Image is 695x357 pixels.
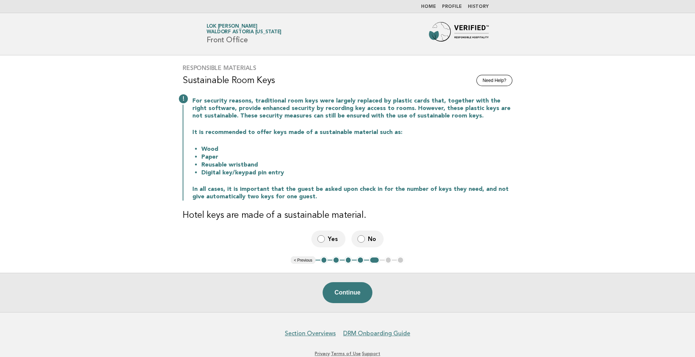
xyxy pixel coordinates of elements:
button: 4 [357,256,364,264]
button: Need Help? [476,75,512,86]
a: Terms of Use [331,351,361,356]
a: Privacy [315,351,330,356]
span: Yes [328,235,339,243]
h3: Sustainable Room Keys [183,75,512,87]
h3: Responsible Materials [183,64,512,72]
a: DRM Onboarding Guide [343,330,410,337]
span: Waldorf Astoria [US_STATE] [207,30,282,35]
a: Profile [442,4,462,9]
a: Section Overviews [285,330,336,337]
button: 2 [332,256,340,264]
img: Forbes Travel Guide [429,22,489,46]
a: History [468,4,489,9]
button: 1 [320,256,328,264]
p: It is recommended to offer keys made of a sustainable material such as: [192,129,512,136]
li: Paper [201,153,512,161]
button: 3 [345,256,352,264]
a: Lok [PERSON_NAME]Waldorf Astoria [US_STATE] [207,24,282,34]
li: Digital key/keypad pin entry [201,169,512,177]
p: For security reasons, traditional room keys were largely replaced by plastic cards that, together... [192,97,512,120]
p: In all cases, it is important that the guest be asked upon check in for the number of keys they n... [192,186,512,201]
li: Reusable wristband [201,161,512,169]
input: Yes [317,235,325,243]
button: 5 [369,256,380,264]
button: < Previous [291,256,315,264]
a: Support [362,351,380,356]
button: Continue [323,282,372,303]
p: · · [119,351,577,357]
h1: Front Office [207,24,282,44]
span: No [368,235,378,243]
a: Home [421,4,436,9]
input: No [357,235,365,243]
li: Wood [201,145,512,153]
h3: Hotel keys are made of a sustainable material. [183,210,512,222]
